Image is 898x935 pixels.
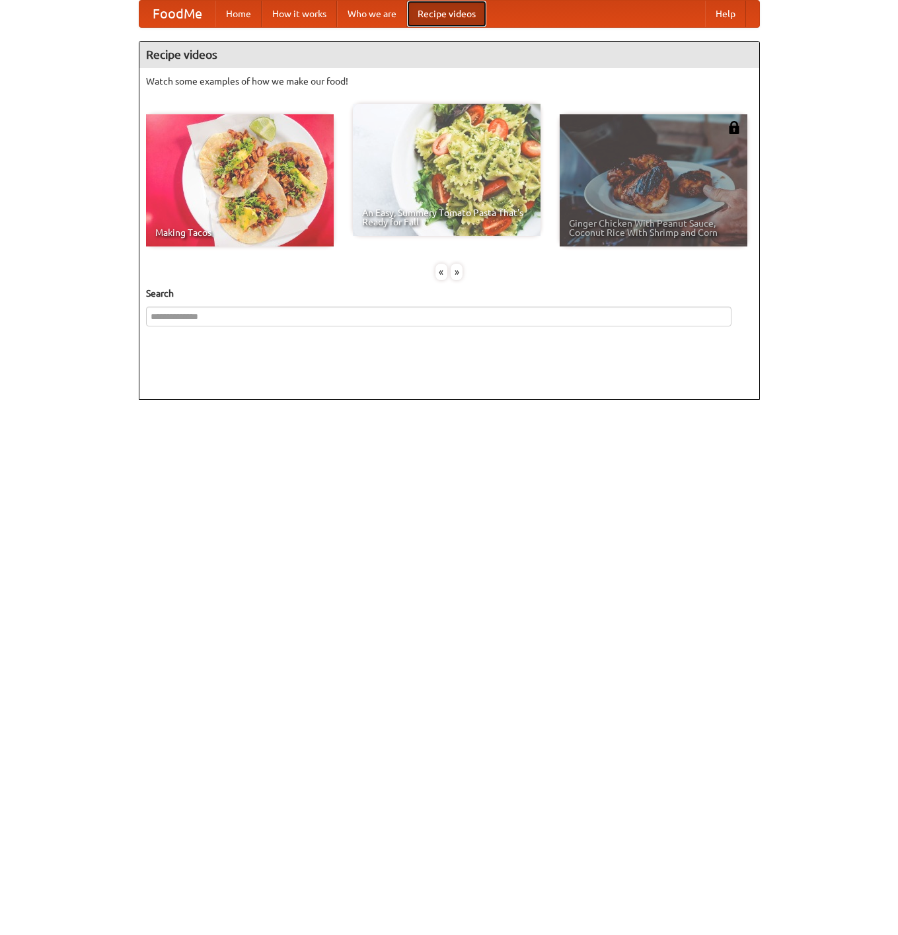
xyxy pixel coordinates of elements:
a: Help [705,1,746,27]
a: FoodMe [139,1,215,27]
p: Watch some examples of how we make our food! [146,75,753,88]
a: Recipe videos [407,1,486,27]
a: An Easy, Summery Tomato Pasta That's Ready for Fall [353,104,541,236]
span: Making Tacos [155,228,324,237]
a: Making Tacos [146,114,334,246]
h4: Recipe videos [139,42,759,68]
a: How it works [262,1,337,27]
span: An Easy, Summery Tomato Pasta That's Ready for Fall [362,208,531,227]
a: Home [215,1,262,27]
img: 483408.png [728,121,741,134]
div: » [451,264,463,280]
h5: Search [146,287,753,300]
div: « [435,264,447,280]
a: Who we are [337,1,407,27]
